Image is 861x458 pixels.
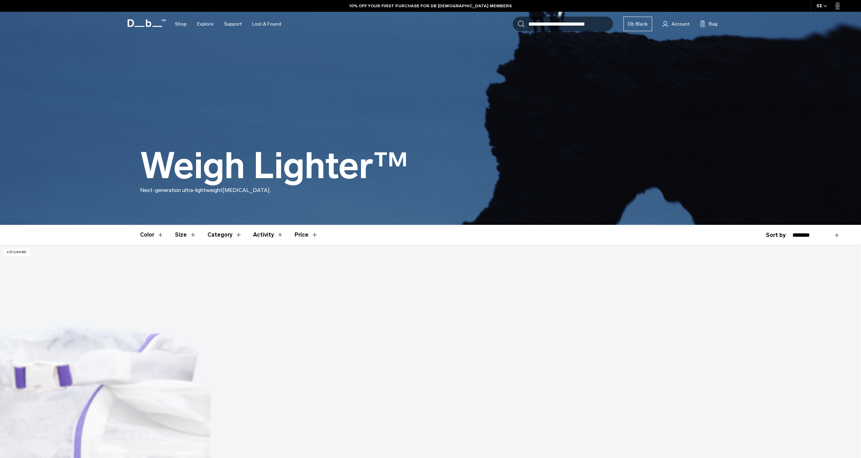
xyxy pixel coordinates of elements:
button: Toggle Price [295,225,318,245]
span: [MEDICAL_DATA]. [222,187,271,193]
a: Shop [175,12,187,36]
a: 10% OFF YOUR FIRST PURCHASE FOR DB [DEMOGRAPHIC_DATA] MEMBERS [349,3,512,9]
button: Bag [700,20,717,28]
button: Toggle Filter [253,225,284,245]
a: Db Black [623,17,652,31]
h1: Weigh Lighter™ [140,146,408,186]
a: Account [663,20,689,28]
a: Explore [197,12,214,36]
button: Toggle Filter [140,225,164,245]
span: Bag [709,20,717,28]
span: Next-generation ultra-lightweight [140,187,222,193]
span: Account [672,20,689,28]
button: Toggle Filter [207,225,242,245]
a: Support [224,12,242,36]
button: Toggle Filter [175,225,196,245]
nav: Main Navigation [170,12,286,36]
p: 470 grams [3,249,30,256]
a: Lost & Found [252,12,281,36]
